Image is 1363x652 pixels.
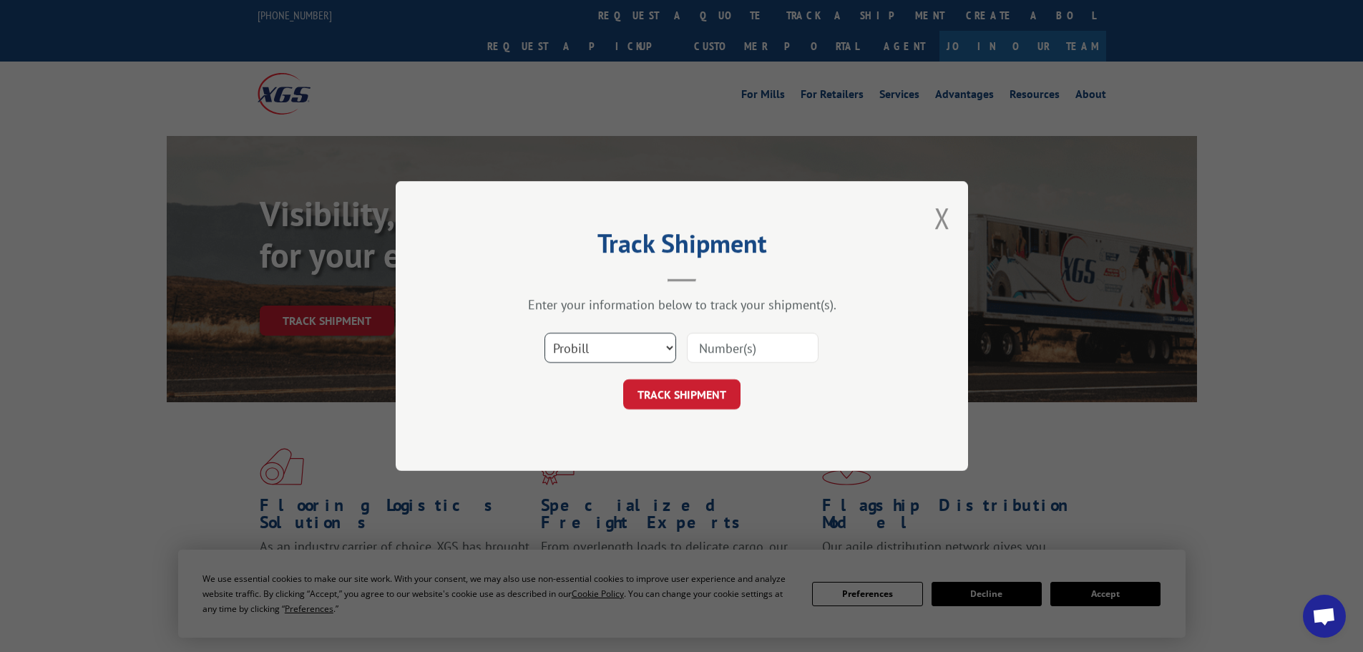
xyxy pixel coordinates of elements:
[467,296,897,313] div: Enter your information below to track your shipment(s).
[467,233,897,261] h2: Track Shipment
[934,199,950,237] button: Close modal
[1303,595,1346,638] div: Open chat
[687,333,819,363] input: Number(s)
[623,379,741,409] button: TRACK SHIPMENT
